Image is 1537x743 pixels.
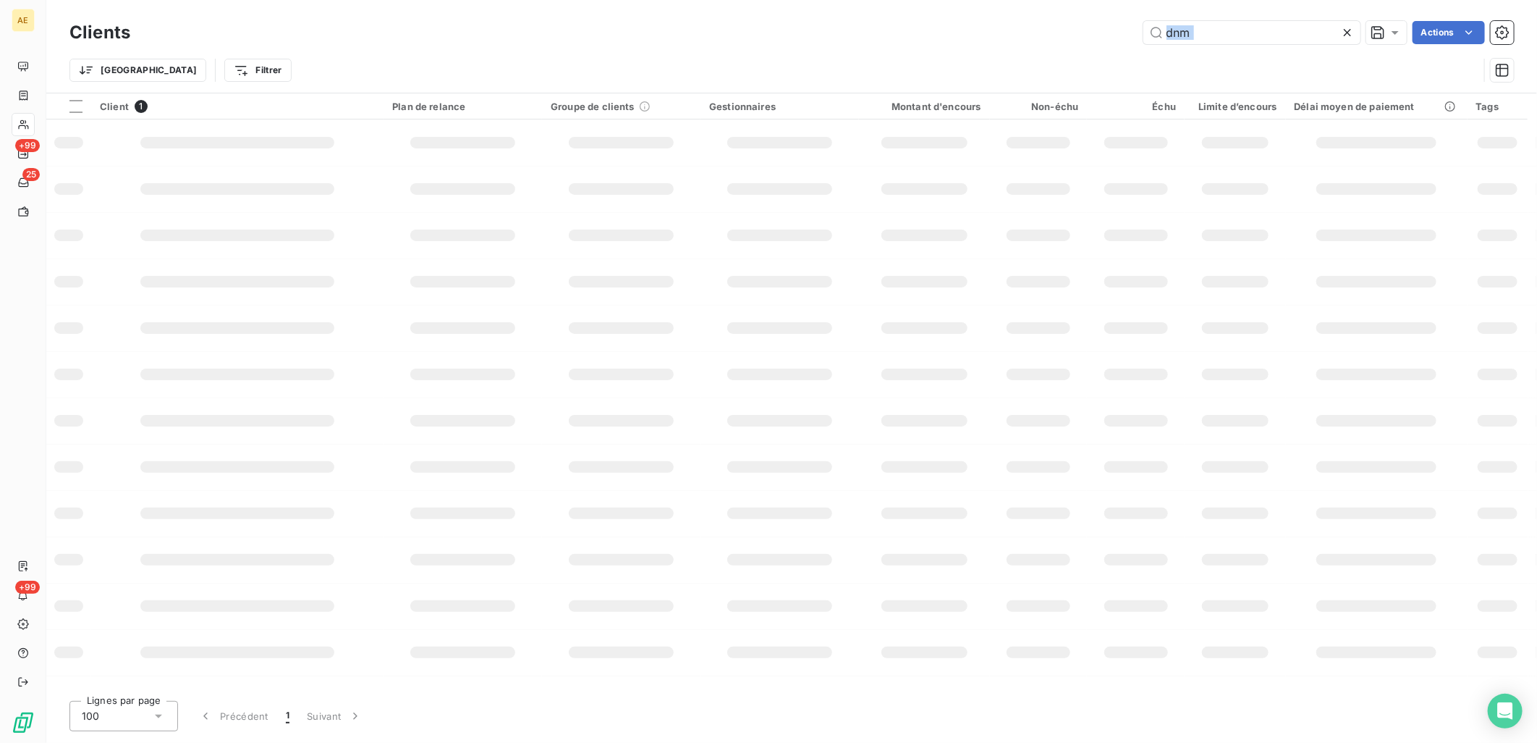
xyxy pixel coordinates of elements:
button: Filtrer [224,59,291,82]
div: Gestionnaires [709,101,850,112]
span: 100 [82,709,99,723]
button: [GEOGRAPHIC_DATA] [69,59,206,82]
span: Client [100,101,129,112]
div: Non-échu [999,101,1079,112]
div: Délai moyen de paiement [1295,101,1459,112]
div: Montant d'encours [868,101,981,112]
div: Tags [1476,101,1520,112]
img: Logo LeanPay [12,711,35,734]
div: Plan de relance [392,101,533,112]
button: 1 [277,701,298,731]
div: Limite d’encours [1193,101,1276,112]
button: Actions [1413,21,1485,44]
input: Rechercher [1143,21,1360,44]
span: 1 [135,100,148,113]
div: AE [12,9,35,32]
span: 1 [286,709,289,723]
button: Suivant [298,701,371,731]
h3: Clients [69,20,130,46]
div: Échu [1096,101,1176,112]
span: +99 [15,139,40,152]
button: Précédent [190,701,277,731]
span: 25 [22,168,40,181]
div: Open Intercom Messenger [1488,694,1523,729]
span: +99 [15,581,40,594]
span: Groupe de clients [551,101,635,112]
